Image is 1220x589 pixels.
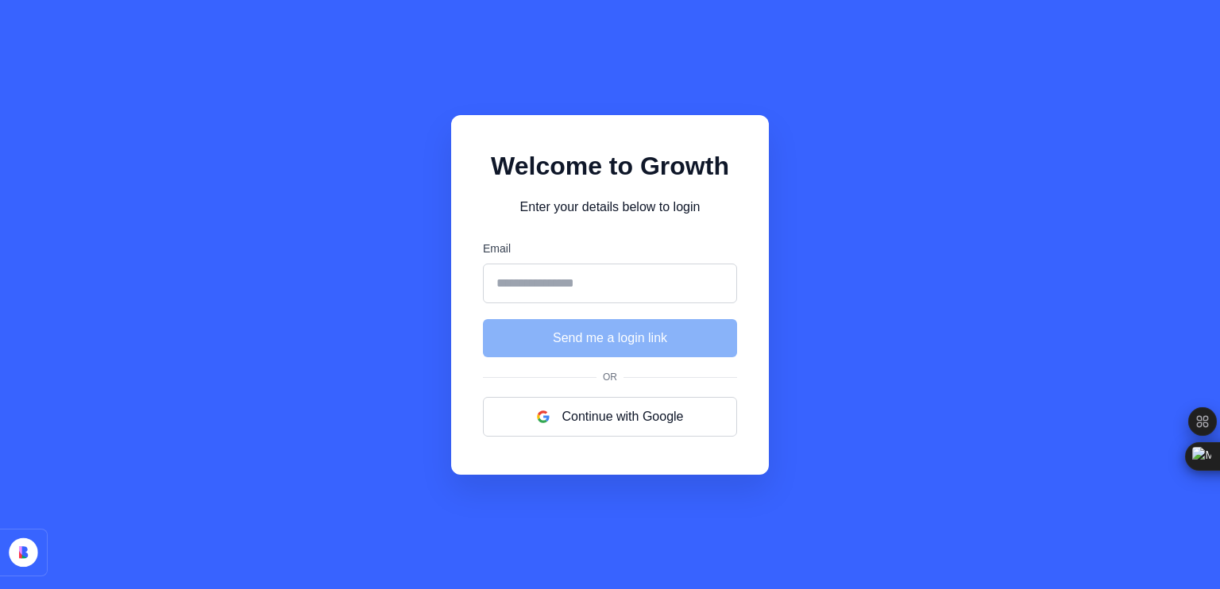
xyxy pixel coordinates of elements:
button: Continue with Google [483,397,737,437]
p: Enter your details below to login [483,198,737,217]
img: google logo [537,410,550,423]
button: Send me a login link [483,319,737,357]
h1: Welcome to Growth [483,147,737,185]
span: Or [596,370,624,384]
label: Email [483,241,737,257]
